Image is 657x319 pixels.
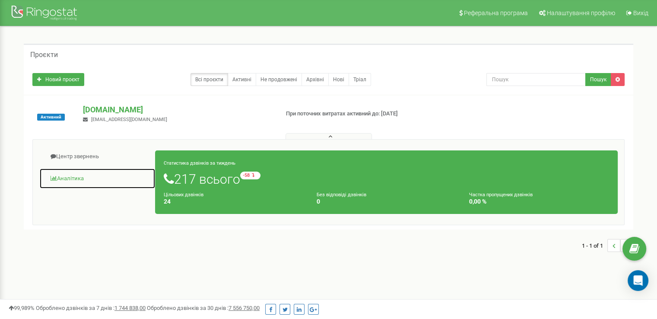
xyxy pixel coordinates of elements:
input: Пошук [486,73,586,86]
p: При поточних витратах активний до: [DATE] [286,110,424,118]
u: 7 556 750,00 [229,305,260,311]
span: [EMAIL_ADDRESS][DOMAIN_NAME] [91,117,167,122]
a: Не продовжені [256,73,302,86]
span: 1 - 1 of 1 [582,239,607,252]
h1: 217 всього [164,172,609,186]
h5: Проєкти [30,51,58,59]
small: Частка пропущених дзвінків [469,192,533,198]
small: Без відповіді дзвінків [317,192,366,198]
span: Вихід [633,10,648,16]
h4: 0 [317,198,457,205]
nav: ... [582,230,633,261]
span: Активний [37,114,65,121]
span: 99,989% [9,305,35,311]
a: Тріал [349,73,371,86]
button: Пошук [585,73,611,86]
a: Всі проєкти [190,73,228,86]
span: Реферальна програма [464,10,528,16]
a: Нові [328,73,349,86]
a: Активні [228,73,256,86]
small: Цільових дзвінків [164,192,203,198]
p: [DOMAIN_NAME] [83,104,272,115]
u: 1 744 838,00 [114,305,146,311]
span: Налаштування профілю [547,10,615,16]
a: Архівні [302,73,329,86]
small: Статистика дзвінків за тиждень [164,160,235,166]
div: Open Intercom Messenger [628,270,648,291]
a: Новий проєкт [32,73,84,86]
h4: 0,00 % [469,198,609,205]
h4: 24 [164,198,304,205]
span: Оброблено дзвінків за 30 днів : [147,305,260,311]
a: Центр звернень [39,146,156,167]
a: Аналiтика [39,168,156,189]
small: -58 [240,172,260,179]
span: Оброблено дзвінків за 7 днів : [36,305,146,311]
